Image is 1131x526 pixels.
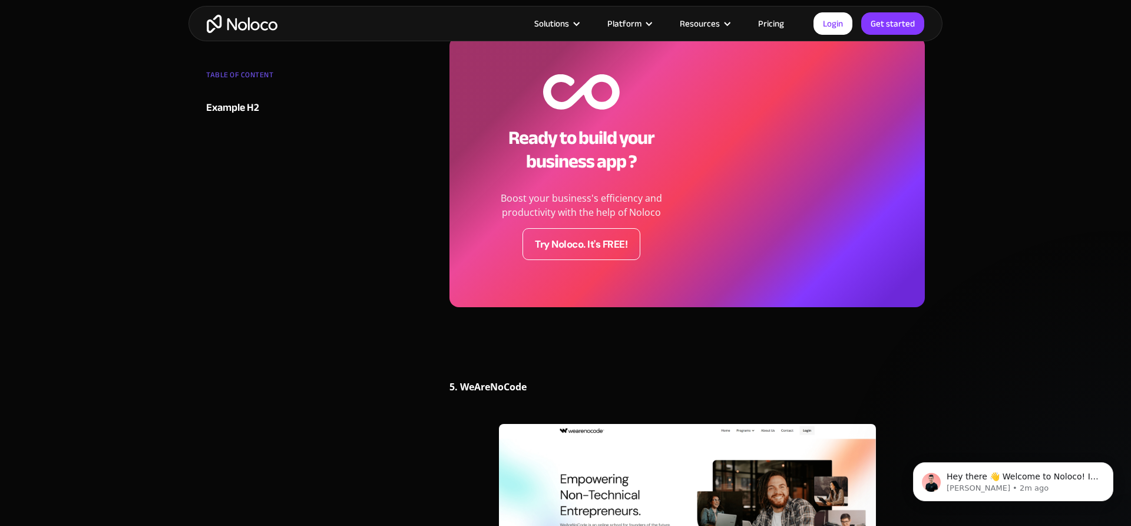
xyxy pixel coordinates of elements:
div: TABLE OF CONTENT [206,66,349,90]
iframe: Intercom notifications message [895,438,1131,520]
p: Boost your business's efficiency and productivity with the help of Noloco [480,191,682,228]
div: Platform [593,16,665,31]
a: Get started [861,12,924,35]
a: Try Noloco. It's FREE! [522,228,640,260]
p: ‍ [449,351,925,374]
strong: 5. WeAreNoCode [449,380,527,393]
h2: Ready to build your business app ? [480,126,682,173]
div: Solutions [520,16,593,31]
a: Pricing [743,16,799,31]
div: Example H2 [206,99,259,117]
div: Resources [680,16,720,31]
a: home [207,15,277,33]
a: Login [813,12,852,35]
div: Resources [665,16,743,31]
div: Solutions [534,16,569,31]
a: Example H2 [206,99,349,117]
div: Platform [607,16,641,31]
